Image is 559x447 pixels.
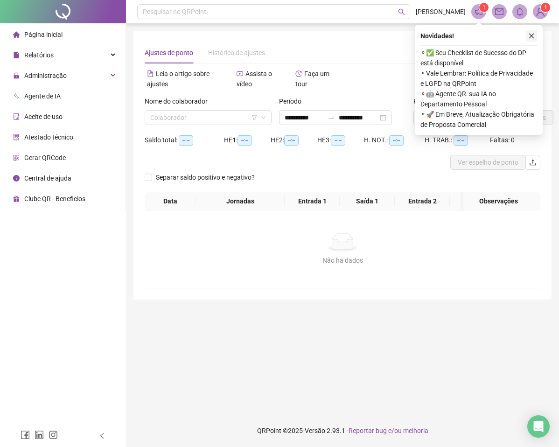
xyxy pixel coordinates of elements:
div: Saldo total: [145,135,224,146]
span: solution [13,134,20,140]
div: Não há dados [156,255,529,265]
span: info-circle [13,175,20,182]
span: Faltas: 0 [490,136,515,144]
span: --:-- [179,135,193,146]
span: to [328,114,335,121]
div: H. TRAB.: [425,135,490,146]
span: close [528,33,535,39]
span: filter [252,115,257,120]
span: Observações [467,196,530,206]
th: Saída 2 [450,192,505,210]
span: Faça um tour [295,70,329,88]
span: mail [495,7,503,16]
span: Separar saldo positivo e negativo? [152,172,259,182]
div: HE 2: [271,135,317,146]
span: qrcode [13,154,20,161]
span: Assista o vídeo [237,70,272,88]
span: --:-- [454,135,468,146]
span: Leia o artigo sobre ajustes [147,70,210,88]
span: ⚬ 🚀 Em Breve, Atualização Obrigatória de Proposta Comercial [420,109,537,130]
span: --:-- [331,135,345,146]
span: audit [13,113,20,120]
span: Agente de IA [24,92,61,100]
span: 1 [482,4,486,11]
span: Administração [24,72,67,79]
span: [PERSON_NAME] [416,7,466,17]
span: history [295,70,302,77]
span: Aceite de uso [24,113,63,120]
th: Observações [463,192,533,210]
span: left [99,433,105,439]
button: Ver espelho de ponto [450,155,526,170]
div: HE 1: [224,135,271,146]
span: file [13,52,20,58]
span: Clube QR - Beneficios [24,195,85,203]
div: H. NOT.: [364,135,425,146]
span: 1 [544,4,547,11]
span: Novidades ! [420,31,454,41]
th: Jornadas [196,192,285,210]
label: Nome do colaborador [145,96,214,106]
span: Central de ajuda [24,175,71,182]
footer: QRPoint © 2025 - 2.93.1 - [126,414,559,447]
span: ⚬ Vale Lembrar: Política de Privacidade e LGPD na QRPoint [420,68,537,89]
span: down [261,115,266,120]
span: ⚬ 🤖 Agente QR: sua IA no Departamento Pessoal [420,89,537,109]
span: Relatórios [24,51,54,59]
span: Versão [305,427,325,434]
span: gift [13,196,20,202]
span: search [398,8,405,15]
span: ⚬ ✅ Seu Checklist de Sucesso do DP está disponível [420,48,537,68]
th: Saída 1 [340,192,395,210]
span: lock [13,72,20,79]
span: linkedin [35,430,44,440]
div: Ajustes de ponto [145,48,193,58]
span: file-text [147,70,154,77]
span: home [13,31,20,38]
span: youtube [237,70,243,77]
span: Gerar QRCode [24,154,66,161]
img: 94452 [533,5,547,19]
div: Histórico de ajustes [208,48,265,58]
th: Entrada 2 [395,192,450,210]
sup: 1 [479,3,489,12]
span: --:-- [238,135,252,146]
div: Open Intercom Messenger [527,415,550,438]
span: instagram [49,430,58,440]
th: Entrada 1 [285,192,340,210]
span: --:-- [389,135,404,146]
span: Atestado técnico [24,133,73,141]
span: Reportar bug e/ou melhoria [349,427,428,434]
span: bell [516,7,524,16]
div: HE 3: [317,135,364,146]
span: --:-- [284,135,299,146]
span: Página inicial [24,31,63,38]
span: upload [529,159,537,166]
th: Data [145,192,196,210]
span: swap-right [328,114,335,121]
span: notification [475,7,483,16]
sup: Atualize o seu contato no menu Meus Dados [541,3,550,12]
span: facebook [21,430,30,440]
label: Período [279,96,307,106]
span: Registros [413,96,449,106]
